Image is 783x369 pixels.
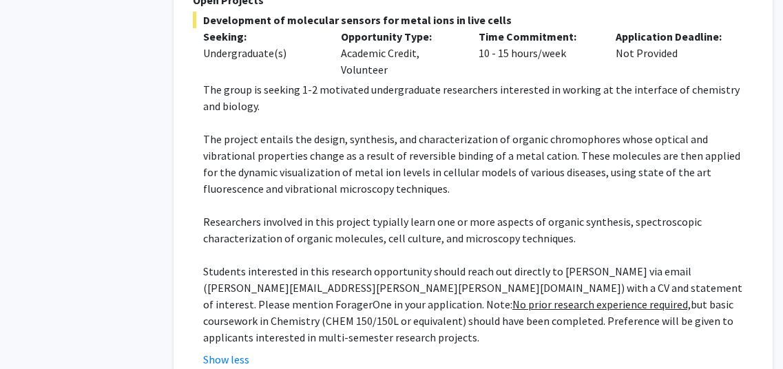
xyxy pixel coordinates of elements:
[10,307,59,359] iframe: Chat
[193,12,753,28] span: Development of molecular sensors for metal ions in live cells
[203,131,753,197] p: The project entails the design, synthesis, and characterization of organic chromophores whose opt...
[468,28,606,78] div: 10 - 15 hours/week
[203,45,320,61] div: Undergraduate(s)
[203,213,753,246] p: Researchers involved in this project typially learn one or more aspects of organic synthesis, spe...
[512,297,691,311] u: No prior research experience required,
[605,28,743,78] div: Not Provided
[203,28,320,45] p: Seeking:
[341,28,458,45] p: Opportunity Type:
[616,28,733,45] p: Application Deadline:
[203,351,249,368] button: Show less
[331,28,468,78] div: Academic Credit, Volunteer
[479,28,596,45] p: Time Commitment:
[203,81,753,114] p: The group is seeking 1-2 motivated undergraduate researchers interested in working at the interfa...
[203,263,753,346] p: Students interested in this research opportunity should reach out directly to [PERSON_NAME] via e...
